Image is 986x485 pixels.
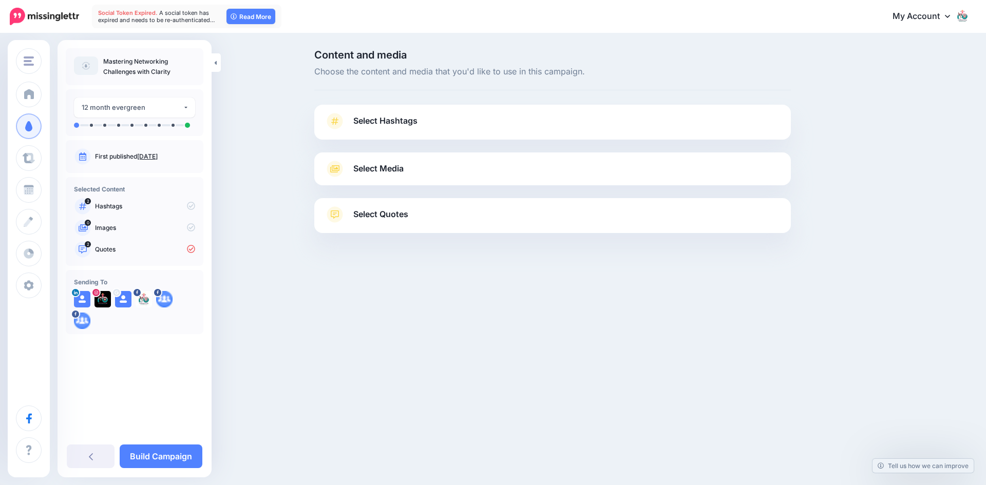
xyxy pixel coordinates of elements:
[314,65,791,79] span: Choose the content and media that you'd like to use in this campaign.
[226,9,275,24] a: Read More
[74,313,90,329] img: aDtjnaRy1nj-bsa139535.png
[74,98,195,118] button: 12 month evergreen
[95,152,195,161] p: First published
[873,459,974,473] a: Tell us how we can improve
[85,241,91,247] span: 2
[74,56,98,75] img: article-default-image-icon.png
[353,162,404,176] span: Select Media
[85,198,91,204] span: 2
[115,291,131,307] img: user_default_image.png
[95,245,195,254] p: Quotes
[82,102,183,113] div: 12 month evergreen
[353,207,408,221] span: Select Quotes
[325,206,781,233] a: Select Quotes
[325,113,781,140] a: Select Hashtags
[95,202,195,211] p: Hashtags
[74,291,90,307] img: user_default_image.png
[98,9,215,24] span: A social token has expired and needs to be re-authenticated…
[156,291,173,307] img: aDtjnaRy1nj-bsa139534.png
[74,185,195,193] h4: Selected Content
[10,8,79,25] img: Missinglettr
[103,56,195,77] p: Mastering Networking Challenges with Clarity
[98,9,158,16] span: Social Token Expired.
[24,56,34,66] img: menu.png
[95,223,195,232] p: Images
[136,291,152,307] img: 293739338_113555524758435_6240255962081998429_n-bsa139531.jpg
[137,152,158,160] a: [DATE]
[85,220,91,226] span: 0
[314,50,791,60] span: Content and media
[94,291,111,307] img: 357774252_272542952131600_5124155199893867819_n-bsa140707.jpg
[882,4,971,29] a: My Account
[74,278,195,286] h4: Sending To
[353,114,418,128] span: Select Hashtags
[325,161,781,177] a: Select Media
